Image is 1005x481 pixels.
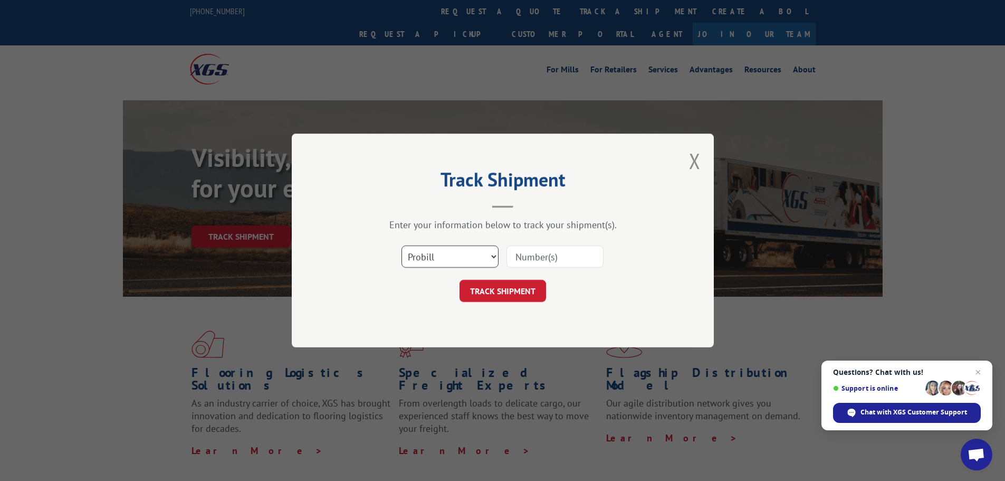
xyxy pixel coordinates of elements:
[972,366,984,379] span: Close chat
[344,219,661,231] div: Enter your information below to track your shipment(s).
[506,246,604,268] input: Number(s)
[833,368,981,376] span: Questions? Chat with us!
[833,384,922,392] span: Support is online
[689,147,701,175] button: Close modal
[961,439,992,470] div: Open chat
[833,403,981,423] div: Chat with XGS Customer Support
[344,172,661,192] h2: Track Shipment
[860,408,967,417] span: Chat with XGS Customer Support
[460,280,546,302] button: TRACK SHIPMENT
